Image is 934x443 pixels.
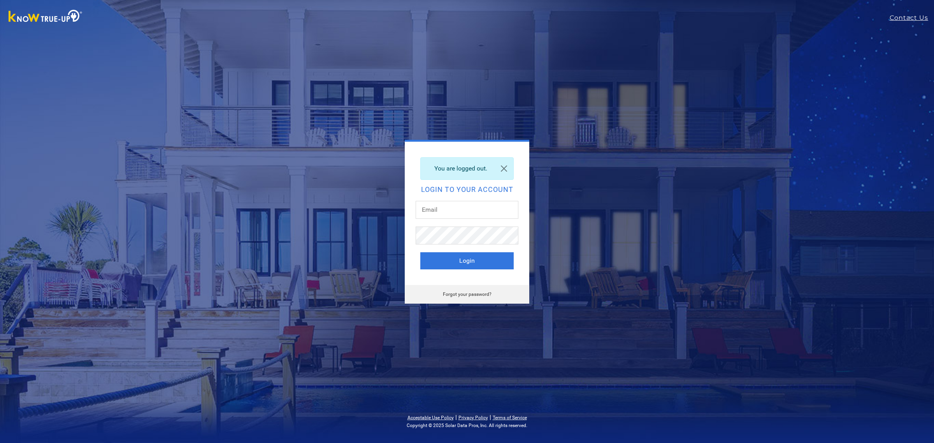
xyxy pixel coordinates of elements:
button: Login [420,252,514,269]
a: Terms of Service [493,415,527,420]
a: Acceptable Use Policy [407,415,454,420]
input: Email [416,201,518,219]
span: | [490,413,491,421]
a: Forgot your password? [443,292,492,297]
span: | [455,413,457,421]
a: Close [495,158,513,179]
img: Know True-Up [5,8,86,26]
a: Contact Us [890,13,934,23]
div: You are logged out. [420,157,514,180]
a: Privacy Policy [458,415,488,420]
h2: Login to your account [420,186,514,193]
